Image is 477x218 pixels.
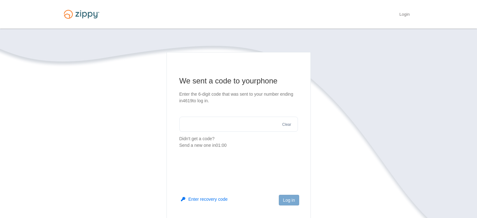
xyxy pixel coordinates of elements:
[179,136,298,149] p: Didn't get a code?
[181,196,228,202] button: Enter recovery code
[60,7,103,22] img: Logo
[179,91,298,104] p: Enter the 6-digit code that was sent to your number ending in 4619 to log in.
[399,12,410,18] a: Login
[179,76,298,86] h1: We sent a code to your phone
[179,142,298,149] div: Send a new one in 01:00
[279,195,299,205] button: Log in
[280,122,293,128] button: Clear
